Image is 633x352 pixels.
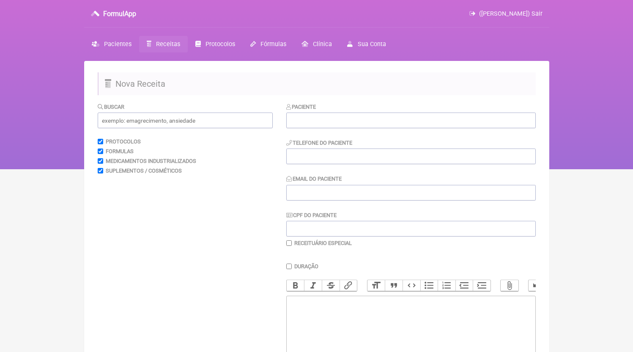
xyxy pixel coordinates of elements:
[501,280,518,291] button: Attach Files
[104,41,132,48] span: Pacientes
[286,104,316,110] label: Paciente
[106,138,141,145] label: Protocolos
[340,280,357,291] button: Link
[260,41,286,48] span: Fórmulas
[106,168,182,174] label: Suplementos / Cosméticos
[287,280,304,291] button: Bold
[479,10,543,17] span: ([PERSON_NAME]) Sair
[455,280,473,291] button: Decrease Level
[286,212,337,218] label: CPF do Paciente
[438,280,455,291] button: Numbers
[98,113,273,128] input: exemplo: emagrecimento, ansiedade
[473,280,491,291] button: Increase Level
[420,280,438,291] button: Bullets
[139,36,188,52] a: Receitas
[340,36,393,52] a: Sua Conta
[294,240,352,246] label: Receituário Especial
[286,140,353,146] label: Telefone do Paciente
[322,280,340,291] button: Strikethrough
[106,148,134,154] label: Formulas
[294,263,318,269] label: Duração
[403,280,420,291] button: Code
[358,41,386,48] span: Sua Conta
[304,280,322,291] button: Italic
[98,104,125,110] label: Buscar
[385,280,403,291] button: Quote
[206,41,235,48] span: Protocolos
[313,41,332,48] span: Clínica
[106,158,196,164] label: Medicamentos Industrializados
[286,176,342,182] label: Email do Paciente
[294,36,340,52] a: Clínica
[98,72,536,95] h2: Nova Receita
[529,280,546,291] button: Undo
[156,41,180,48] span: Receitas
[84,36,139,52] a: Pacientes
[103,10,136,18] h3: FormulApp
[188,36,243,52] a: Protocolos
[469,10,542,17] a: ([PERSON_NAME]) Sair
[367,280,385,291] button: Heading
[243,36,294,52] a: Fórmulas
